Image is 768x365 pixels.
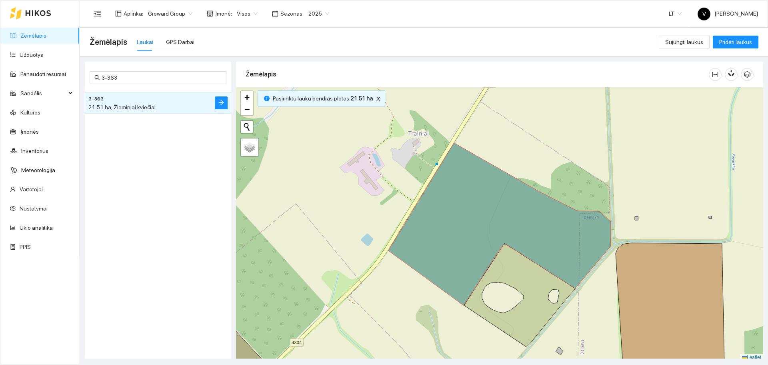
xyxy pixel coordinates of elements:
[218,99,224,107] span: arrow-right
[713,39,758,45] a: Pridėti laukus
[21,148,48,154] a: Inventorius
[280,9,304,18] span: Sezonas :
[94,75,100,80] span: search
[90,36,127,48] span: Žemėlapis
[20,225,53,231] a: Ūkio analitika
[102,73,222,82] input: Paieška
[709,71,721,78] span: column-width
[709,68,722,81] button: column-width
[148,8,192,20] span: Groward Group
[350,95,373,102] b: 21.51 ha
[659,39,710,45] a: Sujungti laukus
[137,38,153,46] div: Laukai
[124,9,143,18] span: Aplinka :
[20,205,48,212] a: Nustatymai
[20,109,40,116] a: Kultūros
[237,8,258,20] span: Visos
[244,92,250,102] span: +
[20,52,43,58] a: Užduotys
[241,91,253,103] a: Zoom in
[20,71,66,77] a: Panaudoti resursai
[659,36,710,48] button: Sujungti laukus
[264,96,270,101] span: info-circle
[665,38,703,46] span: Sujungti laukus
[374,96,383,102] span: close
[272,10,278,17] span: calendar
[20,244,31,250] a: PPIS
[90,6,106,22] button: menu-fold
[244,104,250,114] span: −
[273,94,373,103] span: Pasirinktų laukų bendras plotas :
[713,36,758,48] button: Pridėti laukus
[308,8,329,20] span: 2025
[166,38,194,46] div: GPS Darbai
[20,32,46,39] a: Žemėlapis
[719,38,752,46] span: Pridėti laukus
[698,10,758,17] span: [PERSON_NAME]
[241,138,258,156] a: Layers
[20,85,66,101] span: Sandėlis
[742,355,761,360] a: Leaflet
[88,95,104,103] span: 3-363
[20,128,39,135] a: Įmonės
[115,10,122,17] span: layout
[374,94,383,104] button: close
[241,121,253,133] button: Initiate a new search
[207,10,213,17] span: shop
[94,10,101,17] span: menu-fold
[241,103,253,115] a: Zoom out
[88,104,156,110] span: 21.51 ha, Žieminiai kviečiai
[669,8,682,20] span: LT
[702,8,706,20] span: V
[20,186,43,193] a: Vartotojai
[215,96,228,109] button: arrow-right
[246,63,709,86] div: Žemėlapis
[21,167,55,173] a: Meteorologija
[215,9,232,18] span: Įmonė :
